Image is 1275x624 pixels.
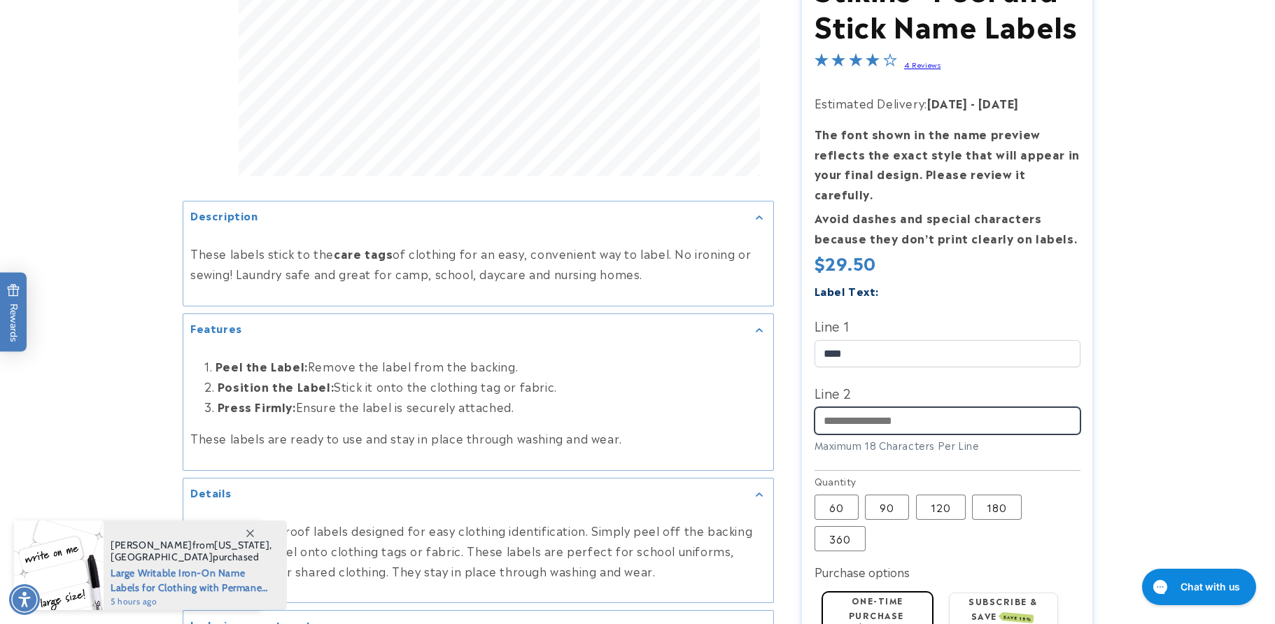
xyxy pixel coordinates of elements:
strong: Press Firmly: [218,398,296,415]
li: Stick it onto the clothing tag or fabric. [204,376,766,397]
span: [US_STATE] [214,539,269,551]
label: Subscribe & save [968,595,1038,622]
label: Purchase options [815,563,910,580]
h2: Features [190,321,242,335]
div: Maximum 18 Characters Per Line [815,438,1080,453]
span: Large Writable Iron-On Name Labels for Clothing with Permanent Laundry Marker [111,563,272,595]
strong: The font shown in the name preview reflects the exact style that will appear in your final design... [815,125,1080,202]
span: $29.50 [815,249,877,274]
h2: Details [190,485,231,499]
span: 5 hours ago [111,595,272,608]
span: from , purchased [111,539,272,563]
label: One-time purchase [849,594,904,621]
label: Line 1 [815,313,1080,336]
h2: Description [190,208,258,222]
strong: [DATE] [978,94,1019,111]
summary: Description [183,201,773,233]
div: Accessibility Menu [9,584,40,615]
summary: Features [183,314,773,346]
strong: [DATE] [927,94,968,111]
a: 4 Reviews - open in a new tab [904,59,941,69]
span: Rewards [7,284,20,342]
strong: - [971,94,975,111]
p: Durable, waterproof labels designed for easy clothing identification. Simply peel off the backing... [190,520,766,581]
summary: Details [183,478,773,510]
label: Line 2 [815,381,1080,404]
iframe: Gorgias live chat messenger [1135,564,1261,610]
strong: Peel the Label: [216,357,308,374]
li: Remove the label from the backing. [204,356,766,376]
iframe: Sign Up via Text for Offers [11,512,177,554]
span: [GEOGRAPHIC_DATA] [111,551,213,563]
label: 120 [916,495,966,520]
p: These labels stick to the of clothing for an easy, convenient way to label. No ironing or sewing!... [190,243,766,284]
label: 360 [815,526,866,551]
span: SAVE 15% [1001,612,1034,623]
label: 60 [815,495,859,520]
p: These labels are ready to use and stay in place through washing and wear. [190,428,766,448]
li: Ensure the label is securely attached. [204,397,766,417]
p: Estimated Delivery: [815,93,1080,113]
label: 180 [972,495,1022,520]
strong: care tags [334,245,393,262]
label: Label Text: [815,282,880,298]
span: 4.0-star overall rating [815,55,897,71]
legend: Quantity [815,474,858,488]
label: 90 [865,495,909,520]
strong: Position the Label: [218,378,334,395]
strong: Avoid dashes and special characters because they don’t print clearly on labels. [815,209,1078,246]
